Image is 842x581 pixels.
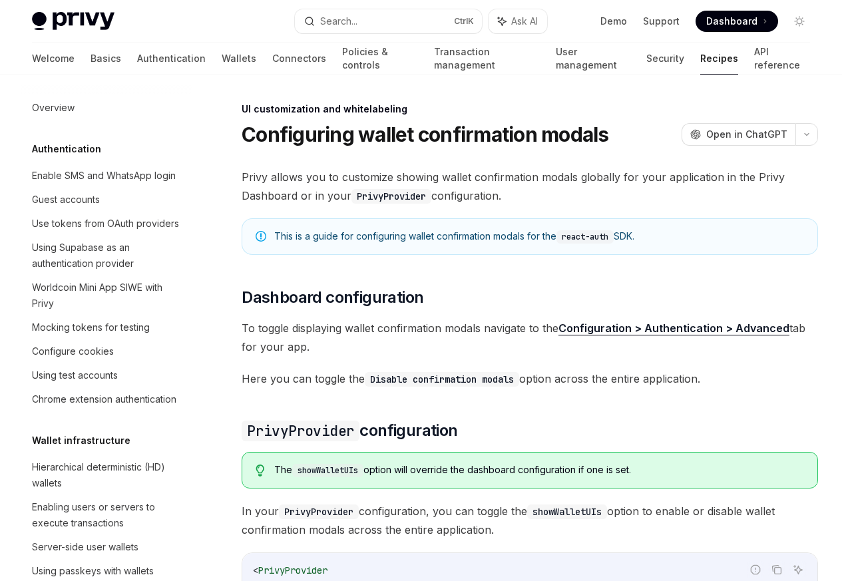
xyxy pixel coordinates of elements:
a: Recipes [700,43,738,75]
div: Hierarchical deterministic (HD) wallets [32,459,184,491]
h1: Configuring wallet confirmation modals [242,122,609,146]
span: Ctrl K [454,16,474,27]
img: light logo [32,12,114,31]
h5: Authentication [32,141,101,157]
a: Mocking tokens for testing [21,315,192,339]
svg: Note [256,231,266,242]
span: PrivyProvider [258,564,327,576]
a: Hierarchical deterministic (HD) wallets [21,455,192,495]
a: Demo [600,15,627,28]
div: Configure cookies [32,343,114,359]
code: PrivyProvider [279,504,359,519]
a: Overview [21,96,192,120]
div: Overview [32,100,75,116]
button: Report incorrect code [747,561,764,578]
a: Basics [91,43,121,75]
a: Support [643,15,680,28]
span: In your configuration, you can toggle the option to enable or disable wallet confirmation modals ... [242,502,818,539]
div: This is a guide for configuring wallet confirmation modals for the SDK. [274,230,804,244]
a: Dashboard [696,11,778,32]
div: Mocking tokens for testing [32,319,150,335]
a: Configuration > Authentication > Advanced [558,321,789,335]
span: Ask AI [511,15,538,28]
span: configuration [242,420,457,441]
div: Server-side user wallets [32,539,138,555]
div: Enabling users or servers to execute transactions [32,499,184,531]
a: API reference [754,43,810,75]
a: Using test accounts [21,363,192,387]
div: The option will override the dashboard configuration if one is set. [274,463,804,477]
button: Toggle dark mode [789,11,810,32]
code: PrivyProvider [351,189,431,204]
code: showWalletUIs [527,504,607,519]
div: Enable SMS and WhatsApp login [32,168,176,184]
a: Policies & controls [342,43,418,75]
code: react-auth [556,230,614,244]
span: Dashboard [706,15,757,28]
a: Welcome [32,43,75,75]
span: Dashboard configuration [242,287,423,308]
code: PrivyProvider [242,421,359,441]
div: Using Supabase as an authentication provider [32,240,184,272]
a: Authentication [137,43,206,75]
a: Security [646,43,684,75]
svg: Tip [256,465,265,477]
div: Using passkeys with wallets [32,563,154,579]
div: Using test accounts [32,367,118,383]
a: Enabling users or servers to execute transactions [21,495,192,535]
button: Search...CtrlK [295,9,482,33]
div: Guest accounts [32,192,100,208]
code: showWalletUIs [292,464,363,477]
button: Open in ChatGPT [682,123,795,146]
span: To toggle displaying wallet confirmation modals navigate to the tab for your app. [242,319,818,356]
a: Guest accounts [21,188,192,212]
a: Using Supabase as an authentication provider [21,236,192,276]
a: Enable SMS and WhatsApp login [21,164,192,188]
span: Open in ChatGPT [706,128,787,141]
span: < [253,564,258,576]
div: UI customization and whitelabeling [242,102,818,116]
h5: Wallet infrastructure [32,433,130,449]
span: Here you can toggle the option across the entire application. [242,369,818,388]
a: Connectors [272,43,326,75]
a: Configure cookies [21,339,192,363]
div: Search... [320,13,357,29]
div: Use tokens from OAuth providers [32,216,179,232]
a: Chrome extension authentication [21,387,192,411]
code: Disable confirmation modals [365,372,519,387]
span: Privy allows you to customize showing wallet confirmation modals globally for your application in... [242,168,818,205]
a: Use tokens from OAuth providers [21,212,192,236]
a: User management [556,43,631,75]
a: Worldcoin Mini App SIWE with Privy [21,276,192,315]
button: Ask AI [489,9,547,33]
a: Server-side user wallets [21,535,192,559]
button: Copy the contents from the code block [768,561,785,578]
button: Ask AI [789,561,807,578]
a: Wallets [222,43,256,75]
div: Chrome extension authentication [32,391,176,407]
a: Transaction management [434,43,539,75]
div: Worldcoin Mini App SIWE with Privy [32,280,184,311]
